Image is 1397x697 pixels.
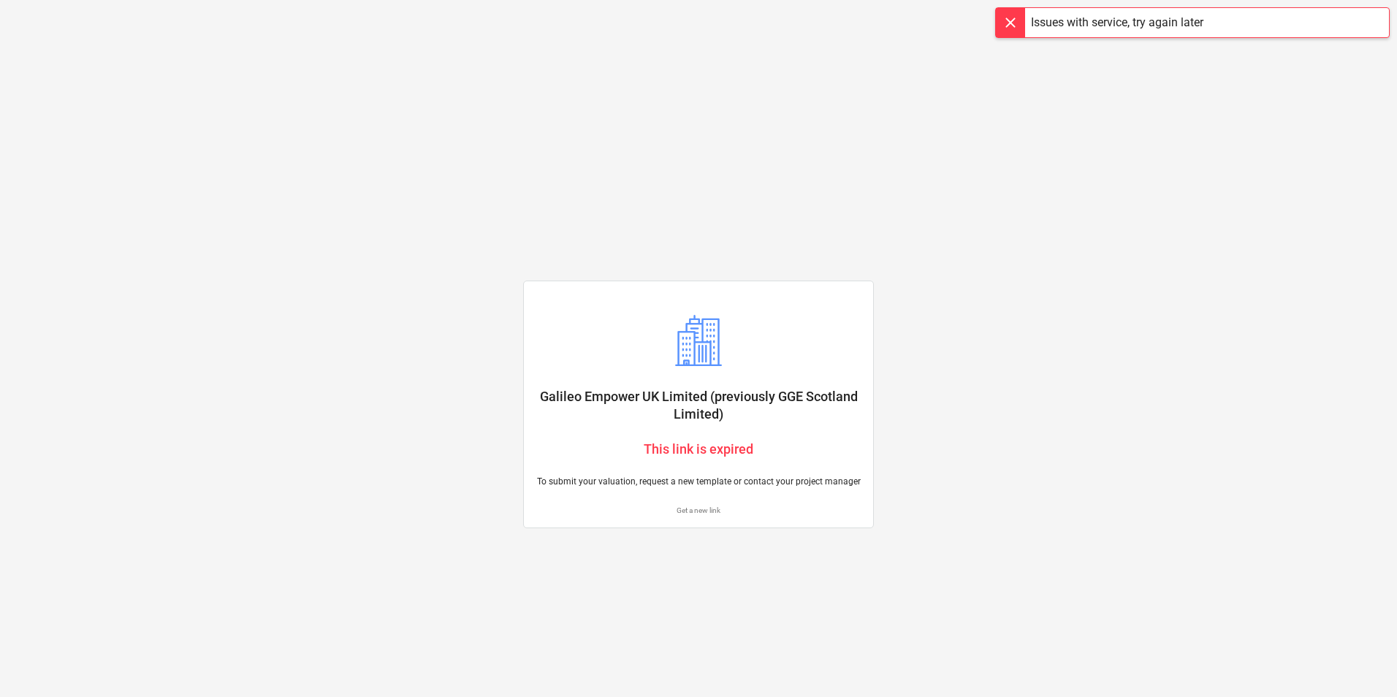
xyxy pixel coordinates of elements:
[536,506,861,515] a: Get a new link
[536,441,861,458] p: This link is expired
[1031,14,1203,31] div: Issues with service, try again later
[536,476,861,488] p: To submit your valuation, request a new template or contact your project manager
[536,388,861,423] p: Galileo Empower UK Limited (previously GGE Scotland Limited)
